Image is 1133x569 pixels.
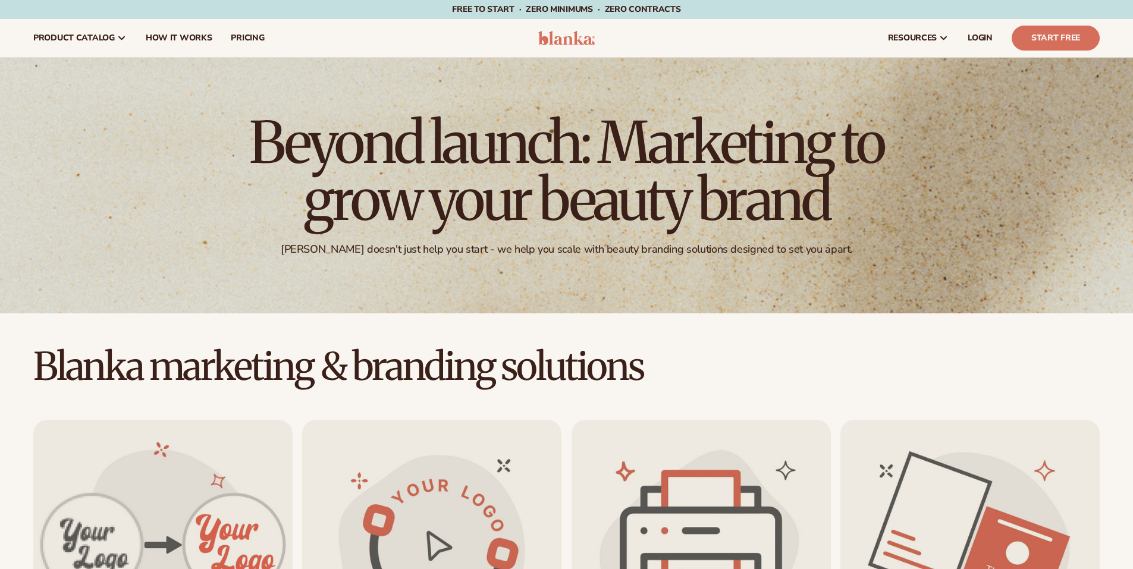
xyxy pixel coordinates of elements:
[136,19,222,57] a: How It Works
[452,4,680,15] span: Free to start · ZERO minimums · ZERO contracts
[538,31,595,45] img: logo
[1012,26,1100,51] a: Start Free
[231,33,264,43] span: pricing
[968,33,993,43] span: LOGIN
[33,33,115,43] span: product catalog
[281,243,852,256] div: [PERSON_NAME] doesn't just help you start - we help you scale with beauty branding solutions desi...
[888,33,937,43] span: resources
[958,19,1002,57] a: LOGIN
[878,19,958,57] a: resources
[24,19,136,57] a: product catalog
[146,33,212,43] span: How It Works
[221,19,274,57] a: pricing
[240,114,894,228] h1: Beyond launch: Marketing to grow your beauty brand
